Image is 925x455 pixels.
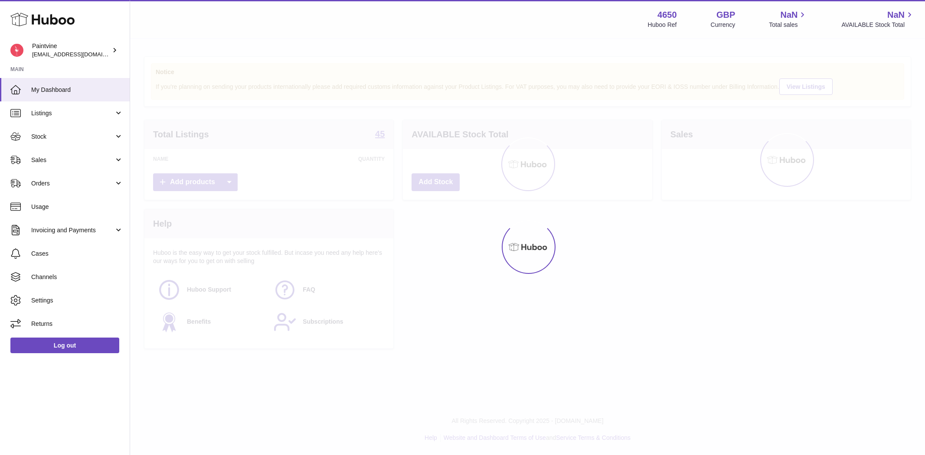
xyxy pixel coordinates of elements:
[31,156,114,164] span: Sales
[10,44,23,57] img: internalAdmin-4650@internal.huboo.com
[31,273,123,281] span: Channels
[769,9,807,29] a: NaN Total sales
[887,9,905,21] span: NaN
[716,9,735,21] strong: GBP
[841,9,915,29] a: NaN AVAILABLE Stock Total
[657,9,677,21] strong: 4650
[31,133,114,141] span: Stock
[31,203,123,211] span: Usage
[31,226,114,234] span: Invoicing and Payments
[32,42,110,58] div: Paintvine
[32,51,127,58] span: [EMAIL_ADDRESS][DOMAIN_NAME]
[31,179,114,188] span: Orders
[780,9,798,21] span: NaN
[841,21,915,29] span: AVAILABLE Stock Total
[711,21,735,29] div: Currency
[31,86,123,94] span: My Dashboard
[31,109,114,117] span: Listings
[31,296,123,305] span: Settings
[648,21,677,29] div: Huboo Ref
[10,338,119,353] a: Log out
[769,21,807,29] span: Total sales
[31,320,123,328] span: Returns
[31,250,123,258] span: Cases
